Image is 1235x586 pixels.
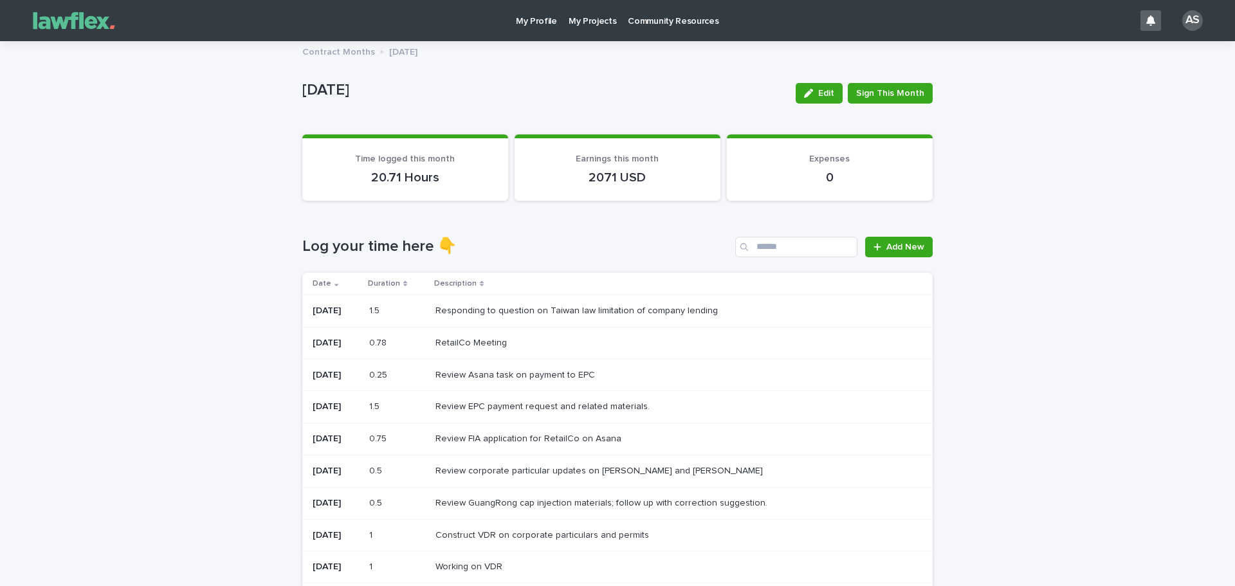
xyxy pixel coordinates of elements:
p: 0.25 [369,367,390,381]
p: [DATE] [313,306,359,316]
tr: [DATE]0.750.75 Review FIA application for RetailCo on AsanaReview FIA application for RetailCo on... [302,423,933,455]
span: Add New [886,243,924,252]
p: 1.5 [369,303,382,316]
p: 1 [369,559,375,572]
span: Time logged this month [355,154,455,163]
p: Date [313,277,331,291]
h1: Log your time here 👇 [302,237,730,256]
p: 0.5 [369,463,385,477]
span: Edit [818,89,834,98]
tr: [DATE]0.50.5 Review corporate particular updates on [PERSON_NAME] and [PERSON_NAME]Review corpora... [302,455,933,487]
p: Review GuangRong cap injection materials; follow up with correction suggestion. [435,495,770,509]
tr: [DATE]0.50.5 Review GuangRong cap injection materials; follow up with correction suggestion.Revie... [302,487,933,519]
span: Sign This Month [856,87,924,100]
p: [DATE] [302,81,785,100]
a: Add New [865,237,933,257]
p: [DATE] [313,466,359,477]
p: Review EPC payment request and related materials. [435,399,652,412]
tr: [DATE]11 Working on VDRWorking on VDR [302,551,933,583]
p: Review corporate particular updates on [PERSON_NAME] and [PERSON_NAME] [435,463,765,477]
div: AS [1182,10,1203,31]
button: Sign This Month [848,83,933,104]
tr: [DATE]0.250.25 Review Asana task on payment to EPCReview Asana task on payment to EPC [302,359,933,391]
p: 2071 USD [530,170,705,185]
p: Contract Months [302,44,375,58]
p: 20.71 Hours [318,170,493,185]
p: 0.75 [369,431,389,444]
p: [DATE] [313,498,359,509]
p: [DATE] [313,370,359,381]
input: Search [735,237,857,257]
p: RetailCo Meeting [435,335,509,349]
p: Review Asana task on payment to EPC [435,367,598,381]
p: [DATE] [389,44,417,58]
p: Review FIA application for RetailCo on Asana [435,431,624,444]
button: Edit [796,83,843,104]
span: Earnings this month [576,154,659,163]
tr: [DATE]1.51.5 Review EPC payment request and related materials.Review EPC payment request and rela... [302,391,933,423]
p: 0 [742,170,917,185]
p: Construct VDR on corporate particulars and permits [435,527,652,541]
p: Responding to question on Taiwan law limitation of company lending [435,303,720,316]
p: 0.78 [369,335,389,349]
span: Expenses [809,154,850,163]
p: 1.5 [369,399,382,412]
p: 0.5 [369,495,385,509]
img: Gnvw4qrBSHOAfo8VMhG6 [26,8,122,33]
p: [DATE] [313,434,359,444]
p: [DATE] [313,338,359,349]
tr: [DATE]0.780.78 RetailCo MeetingRetailCo Meeting [302,327,933,359]
tr: [DATE]11 Construct VDR on corporate particulars and permitsConstruct VDR on corporate particulars... [302,519,933,551]
p: Description [434,277,477,291]
p: 1 [369,527,375,541]
p: [DATE] [313,530,359,541]
p: [DATE] [313,401,359,412]
p: Duration [368,277,400,291]
tr: [DATE]1.51.5 Responding to question on Taiwan law limitation of company lendingResponding to ques... [302,295,933,327]
p: [DATE] [313,562,359,572]
p: Working on VDR [435,559,505,572]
